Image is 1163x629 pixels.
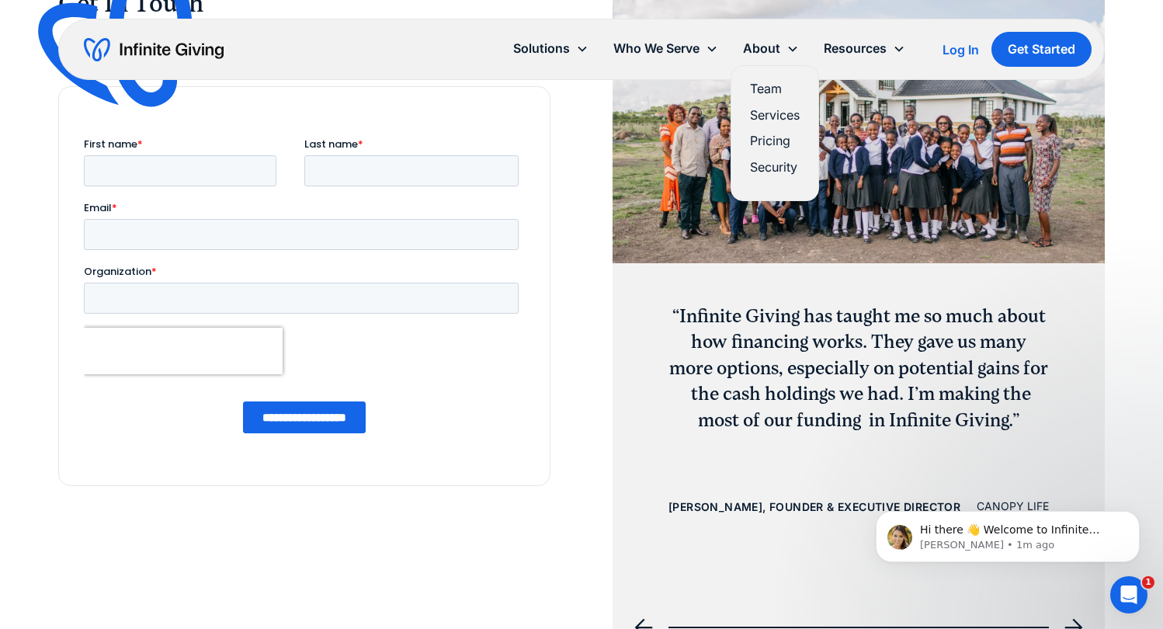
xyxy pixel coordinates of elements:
[731,32,811,65] div: About
[852,478,1163,587] iframe: Intercom notifications message
[84,137,525,460] iframe: Form 0
[750,157,800,178] a: Security
[991,32,1092,67] a: Get Started
[731,65,819,201] nav: About
[750,105,800,126] a: Services
[824,38,887,59] div: Resources
[811,32,918,65] div: Resources
[501,32,601,65] div: Solutions
[84,37,224,62] a: home
[601,32,731,65] div: Who We Serve
[750,130,800,151] a: Pricing
[1110,576,1147,613] iframe: Intercom live chat
[513,38,570,59] div: Solutions
[668,498,960,516] div: [PERSON_NAME], Founder & Executive Director
[1142,576,1154,589] span: 1
[750,78,800,99] a: Team
[743,38,780,59] div: About
[613,38,700,59] div: Who We Serve
[668,304,1049,434] h3: “Infinite Giving has taught me so much about how financing works. They gave us many more options,...
[943,40,979,59] a: Log In
[943,43,979,56] div: Log In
